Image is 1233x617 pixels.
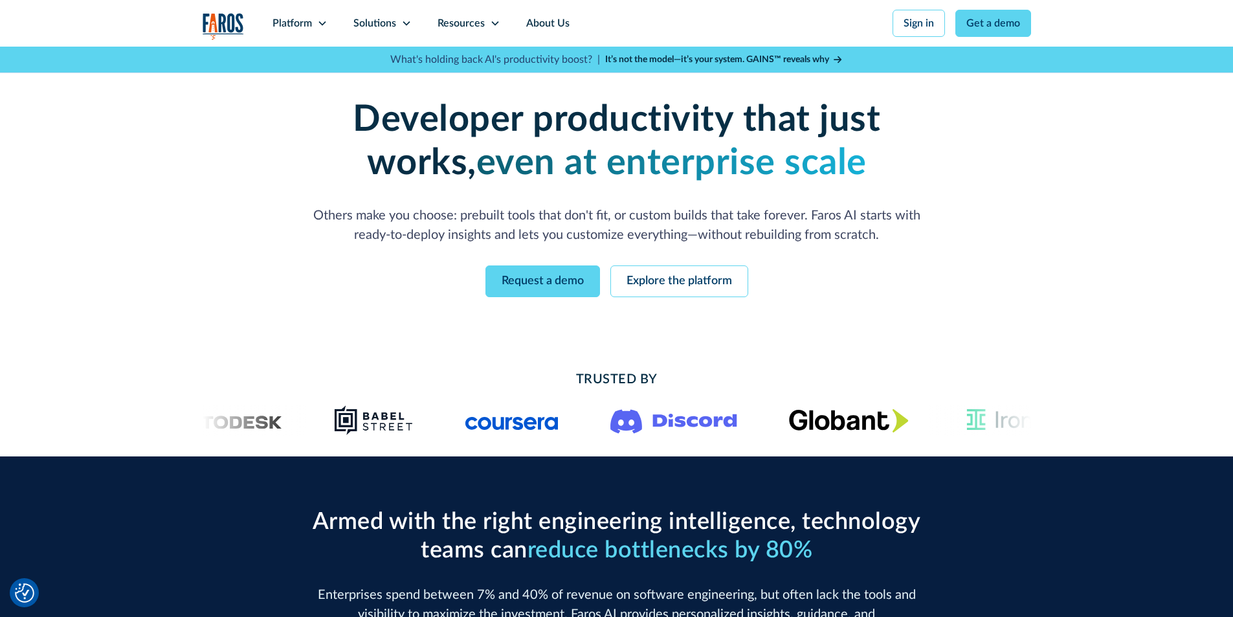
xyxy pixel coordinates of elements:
strong: even at enterprise scale [476,145,867,181]
button: Cookie Settings [15,583,34,603]
div: Platform [272,16,312,31]
strong: It’s not the model—it’s your system. GAINS™ reveals why [605,55,829,64]
h2: Armed with the right engineering intelligence, technology teams can [306,508,928,564]
img: Babel Street logo png [334,405,414,436]
a: Get a demo [955,10,1031,37]
p: Others make you choose: prebuilt tools that don't fit, or custom builds that take forever. Faros ... [306,206,928,245]
img: Globant's logo [789,409,909,432]
img: Logo of the online learning platform Coursera. [465,410,559,431]
strong: Developer productivity that just works, [353,102,880,181]
img: Revisit consent button [15,583,34,603]
a: Request a demo [485,265,600,297]
a: Explore the platform [610,265,748,297]
a: home [203,13,244,39]
a: It’s not the model—it’s your system. GAINS™ reveals why [605,53,843,67]
img: Logo of the communication platform Discord. [610,407,737,434]
div: Resources [438,16,485,31]
img: Logo of the analytics and reporting company Faros. [203,13,244,39]
p: What's holding back AI's productivity boost? | [390,52,600,67]
div: Solutions [353,16,396,31]
a: Sign in [893,10,945,37]
span: reduce bottlenecks by 80% [528,539,813,562]
h2: Trusted By [306,370,928,389]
